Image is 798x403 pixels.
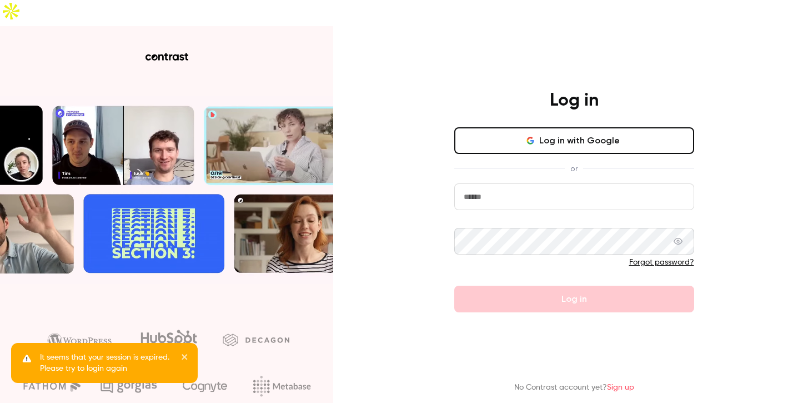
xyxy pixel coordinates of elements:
button: Log in with Google [454,127,694,154]
a: Sign up [607,384,634,391]
span: or [565,163,583,175]
p: No Contrast account yet? [514,382,634,394]
button: close [181,352,189,365]
p: It seems that your session is expired. Please try to login again [40,352,173,374]
img: decagon [223,334,289,346]
a: Forgot password? [629,258,694,266]
h4: Log in [550,89,599,112]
